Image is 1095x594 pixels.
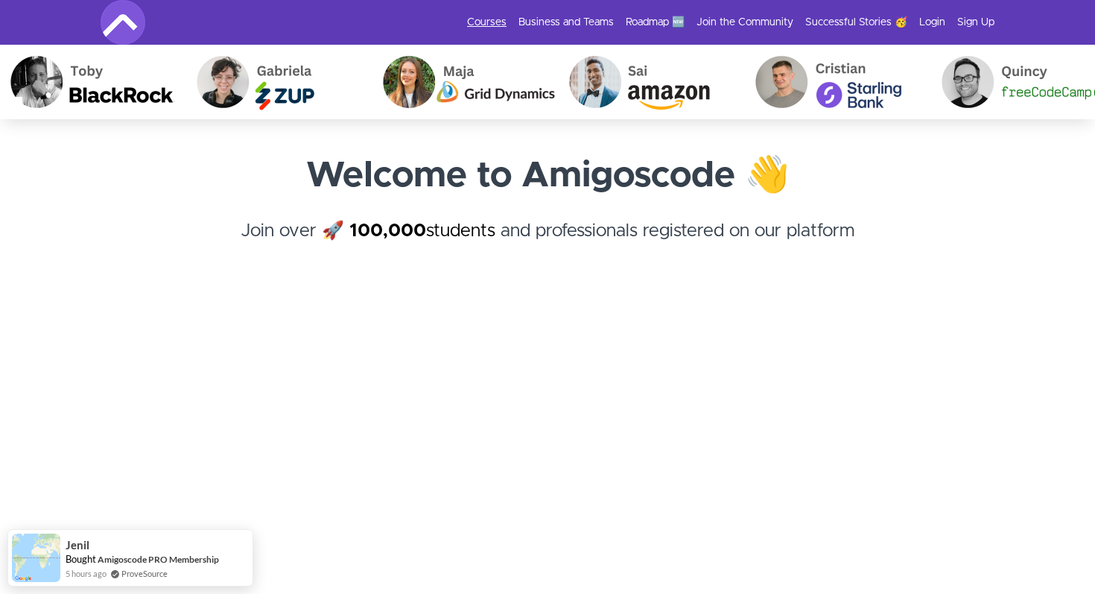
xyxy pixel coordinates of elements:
a: Amigoscode PRO Membership [98,554,219,565]
span: 5 hours ago [66,567,107,580]
a: Successful Stories 🥳 [805,15,907,30]
a: Courses [467,15,507,30]
img: Cristian [743,45,930,119]
span: Bought [66,553,96,565]
a: Business and Teams [518,15,614,30]
img: Gabriela [185,45,371,119]
a: ProveSource [121,567,168,580]
span: Jenil [66,539,89,552]
img: Maja [371,45,557,119]
strong: Welcome to Amigoscode 👋 [306,158,790,194]
strong: 100,000 [349,222,426,240]
a: Login [919,15,945,30]
img: provesource social proof notification image [12,534,60,582]
img: Sai [557,45,743,119]
a: 100,000students [349,222,495,240]
a: Join the Community [696,15,793,30]
h4: Join over 🚀 and professionals registered on our platform [101,218,994,271]
a: Roadmap 🆕 [626,15,685,30]
a: Sign Up [957,15,994,30]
